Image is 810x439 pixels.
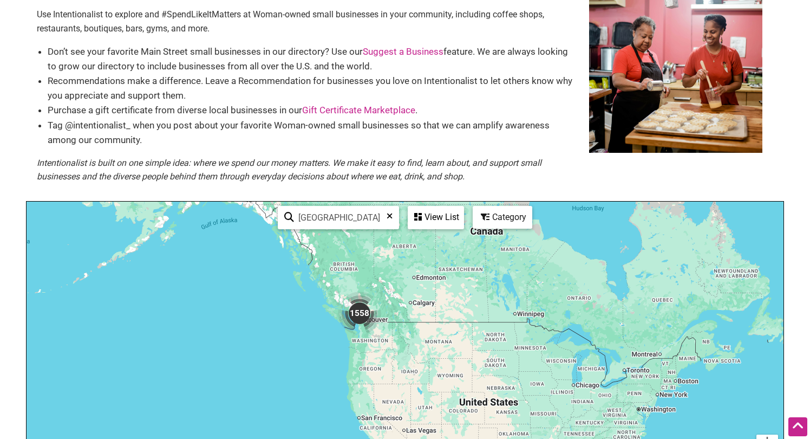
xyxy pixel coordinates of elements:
[363,46,443,57] a: Suggest a Business
[788,417,807,436] div: Scroll Back to Top
[409,207,463,228] div: View List
[48,103,578,118] li: Purchase a gift certificate from diverse local businesses in our .
[474,207,531,228] div: Category
[48,44,578,74] li: Don’t see your favorite Main Street small businesses in our directory? Use our feature. We are al...
[408,206,464,229] div: See a list of the visible businesses
[294,207,392,228] input: Type to find and filter...
[48,118,578,147] li: Tag @intentionalist_ when you post about your favorite Woman-owned small businesses so that we ca...
[37,8,578,35] p: Use Intentionalist to explore and #SpendLikeItMatters at Woman-owned small businesses in your com...
[473,206,532,229] div: Filter by category
[48,74,578,103] li: Recommendations make a difference. Leave a Recommendation for businesses you love on Intentionali...
[278,206,399,229] div: Type to search and filter
[302,105,415,115] a: Gift Certificate Marketplace
[37,158,541,182] em: Intentionalist is built on one simple idea: where we spend our money matters. We make it easy to ...
[338,292,381,335] div: 1558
